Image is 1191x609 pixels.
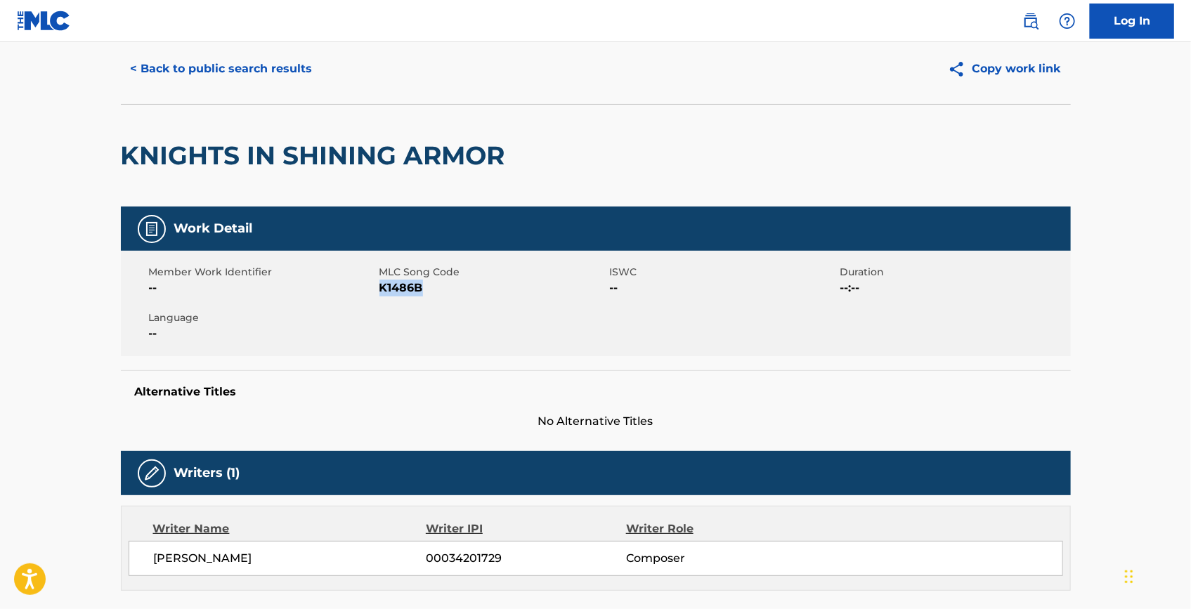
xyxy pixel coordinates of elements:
[135,385,1057,399] h5: Alternative Titles
[121,413,1071,430] span: No Alternative Titles
[149,265,376,280] span: Member Work Identifier
[1053,7,1081,35] div: Help
[610,265,837,280] span: ISWC
[121,140,512,171] h2: KNIGHTS IN SHINING ARMOR
[174,221,253,237] h5: Work Detail
[1059,13,1076,30] img: help
[1017,7,1045,35] a: Public Search
[17,11,71,31] img: MLC Logo
[174,465,240,481] h5: Writers (1)
[379,265,606,280] span: MLC Song Code
[143,465,160,482] img: Writers
[626,520,808,537] div: Writer Role
[426,550,625,567] span: 00034201729
[610,280,837,296] span: --
[426,520,626,537] div: Writer IPI
[121,51,323,86] button: < Back to public search results
[154,550,427,567] span: [PERSON_NAME]
[840,280,1067,296] span: --:--
[153,520,427,537] div: Writer Name
[1090,4,1174,39] a: Log In
[1125,556,1133,598] div: Drag
[149,325,376,342] span: --
[379,280,606,296] span: K1486B
[149,310,376,325] span: Language
[149,280,376,296] span: --
[143,221,160,237] img: Work Detail
[948,60,972,78] img: Copy work link
[626,550,808,567] span: Composer
[938,51,1071,86] button: Copy work link
[1121,542,1191,609] iframe: Chat Widget
[1022,13,1039,30] img: search
[840,265,1067,280] span: Duration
